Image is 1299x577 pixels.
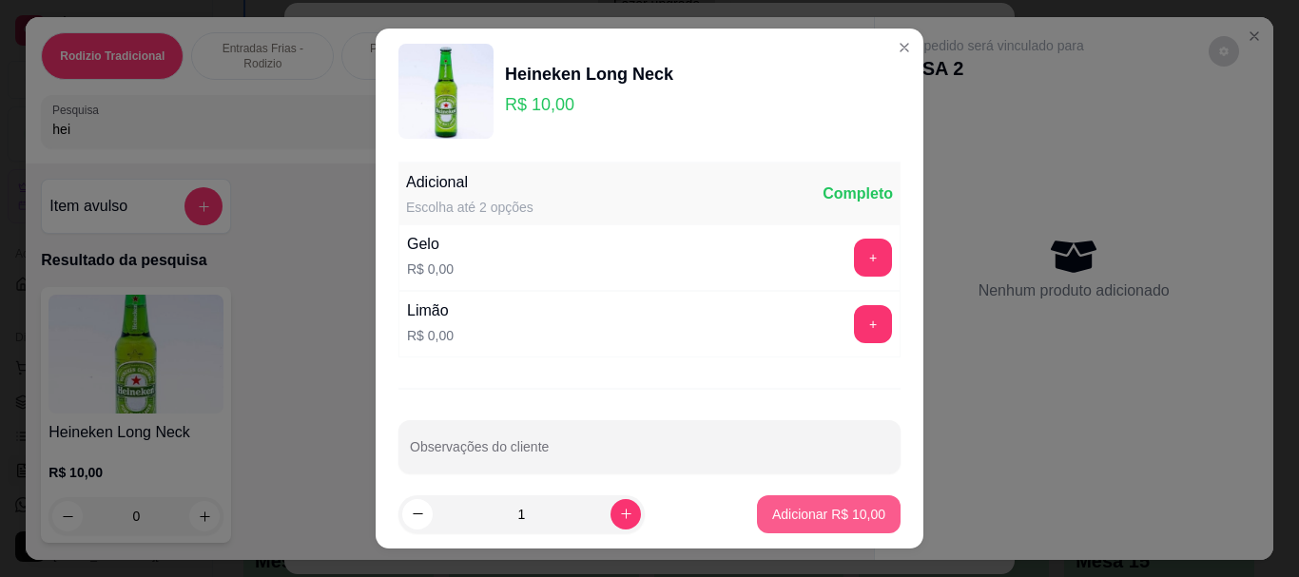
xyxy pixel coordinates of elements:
[505,61,673,87] div: Heineken Long Neck
[611,499,641,529] button: increase-product-quantity
[505,91,673,118] p: R$ 10,00
[854,239,892,277] button: add
[398,44,494,139] img: product-image
[854,305,892,343] button: add
[407,260,454,279] p: R$ 0,00
[406,198,533,217] div: Escolha até 2 opções
[407,299,454,322] div: Limão
[410,445,889,464] input: Observações do cliente
[406,171,533,194] div: Adicional
[407,326,454,345] p: R$ 0,00
[889,32,920,63] button: Close
[772,505,885,524] p: Adicionar R$ 10,00
[757,495,901,533] button: Adicionar R$ 10,00
[823,183,893,205] div: Completo
[407,233,454,256] div: Gelo
[402,499,433,529] button: decrease-product-quantity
